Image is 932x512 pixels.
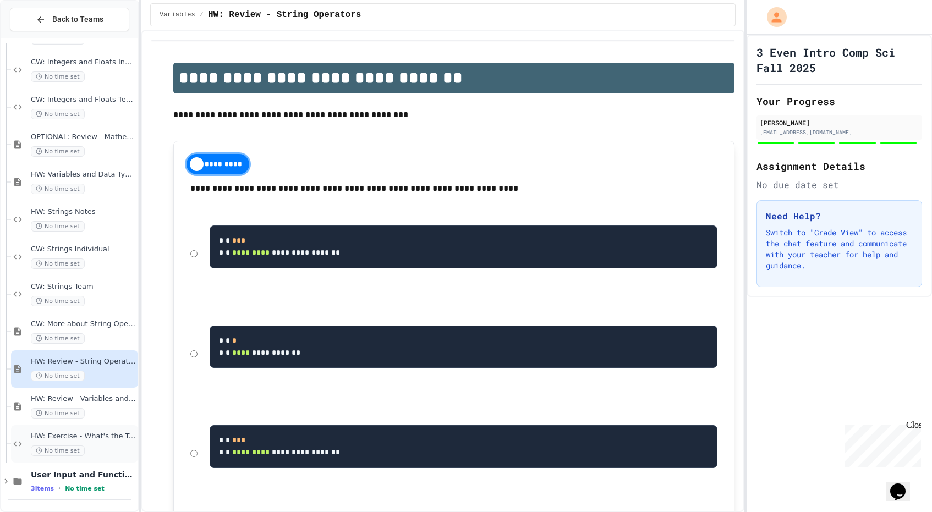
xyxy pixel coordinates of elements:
span: HW: Exercise - What's the Type? [31,432,136,441]
span: No time set [31,146,85,157]
div: No due date set [756,178,922,191]
iframe: chat widget [886,468,921,501]
div: My Account [755,4,790,30]
span: No time set [31,258,85,269]
span: CW: Integers and Floats Team [31,95,136,104]
span: No time set [31,445,85,456]
span: HW: Review - String Operators [31,357,136,366]
h2: Your Progress [756,93,922,109]
span: CW: Strings Team [31,282,136,291]
span: CW: Integers and Floats Individual [31,58,136,67]
div: [EMAIL_ADDRESS][DOMAIN_NAME] [760,128,919,136]
span: HW: Variables and Data Types [31,170,136,179]
span: No time set [31,296,85,306]
span: CW: Strings Individual [31,245,136,254]
span: No time set [31,333,85,344]
span: No time set [31,109,85,119]
span: HW: Review - String Operators [208,8,361,21]
span: No time set [31,408,85,419]
span: Back to Teams [52,14,103,25]
div: Chat with us now!Close [4,4,76,70]
span: / [200,10,204,19]
span: No time set [31,371,85,381]
span: CW: More about String Operators [31,320,136,329]
span: No time set [31,71,85,82]
span: • [58,484,61,493]
h2: Assignment Details [756,158,922,174]
span: HW: Strings Notes [31,207,136,217]
button: Back to Teams [10,8,129,31]
div: [PERSON_NAME] [760,118,919,128]
h3: Need Help? [766,210,913,223]
iframe: chat widget [841,420,921,467]
span: User Input and Functions [31,470,136,480]
h1: 3 Even Intro Comp Sci Fall 2025 [756,45,922,75]
span: No time set [31,221,85,232]
span: No time set [31,184,85,194]
span: HW: Review - Variables and Data Types [31,394,136,404]
span: Variables [160,10,195,19]
span: OPTIONAL: Review - Mathematical Operators [31,133,136,142]
span: No time set [65,485,105,492]
p: Switch to "Grade View" to access the chat feature and communicate with your teacher for help and ... [766,227,913,271]
span: 3 items [31,485,54,492]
